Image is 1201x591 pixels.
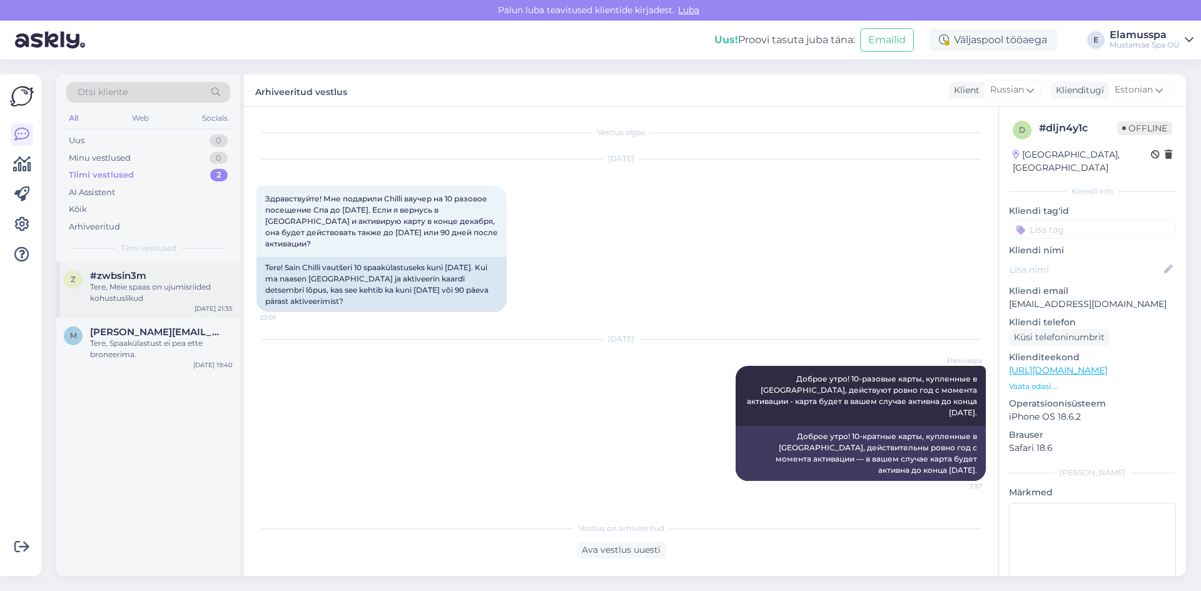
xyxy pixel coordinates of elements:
div: 0 [210,152,228,164]
span: 22:01 [260,313,307,322]
div: Tiimi vestlused [69,169,134,181]
p: iPhone OS 18.6.2 [1009,410,1176,423]
span: Otsi kliente [78,86,128,99]
div: Kõik [69,203,87,216]
span: Russian [990,83,1024,97]
div: Tere, Spaakülastust ei pea ette broneerima. [90,338,233,360]
p: Vaata edasi ... [1009,381,1176,392]
p: [EMAIL_ADDRESS][DOMAIN_NAME] [1009,298,1176,311]
input: Lisa tag [1009,220,1176,239]
span: Luba [674,4,703,16]
span: 7:57 [935,482,982,491]
div: E [1087,31,1105,49]
div: All [66,110,81,126]
div: Tere! Sain Chilli vautšeri 10 spaakülastuseks kuni [DATE]. Kui ma naasen [GEOGRAPHIC_DATA] ja akt... [256,257,507,312]
a: ElamusspaMustamäe Spa OÜ [1110,30,1193,50]
span: z [71,275,76,284]
div: Uus [69,134,84,147]
div: Tere, Meie spaas on ujumisriided kohustuslikud [90,281,233,304]
div: 2 [210,169,228,181]
a: [URL][DOMAIN_NAME] [1009,365,1107,376]
div: 0 [210,134,228,147]
div: [GEOGRAPHIC_DATA], [GEOGRAPHIC_DATA] [1013,148,1151,174]
div: Klienditugi [1051,84,1104,97]
button: Emailid [860,28,914,52]
div: Väljaspool tööaega [929,29,1057,51]
div: Elamusspa [1110,30,1180,40]
div: [DATE] 21:35 [195,304,233,313]
div: Minu vestlused [69,152,131,164]
div: Küsi telefoninumbrit [1009,329,1110,346]
div: Web [129,110,151,126]
span: #zwbsin3m [90,270,146,281]
span: Здравствуйте! Мне подарили Chilli ваучер на 10 разовое посещение Спа до [DATE]. Если я вернусь в ... [265,194,500,248]
p: Kliendi email [1009,285,1176,298]
div: Socials [200,110,230,126]
p: Märkmed [1009,486,1176,499]
span: Estonian [1115,83,1153,97]
div: Proovi tasuta juba täna: [714,33,855,48]
div: Mustamäe Spa OÜ [1110,40,1180,50]
label: Arhiveeritud vestlus [255,82,347,99]
div: [PERSON_NAME] [1009,467,1176,478]
input: Lisa nimi [1010,263,1162,276]
p: Safari 18.6 [1009,442,1176,455]
img: Askly Logo [10,84,34,108]
b: Uus! [714,34,738,46]
p: Kliendi telefon [1009,316,1176,329]
div: [DATE] [256,333,986,345]
span: Offline [1117,121,1172,135]
div: Klient [949,84,980,97]
span: Vestlus on arhiveeritud [579,523,664,534]
span: d [1019,125,1025,134]
span: martis.markus@outlook.com [90,326,220,338]
div: Ava vestlus uuesti [577,542,666,558]
div: [DATE] 19:40 [193,360,233,370]
div: # dljn4y1c [1039,121,1117,136]
p: Kliendi nimi [1009,244,1176,257]
div: AI Assistent [69,186,115,199]
span: Доброе утро! 10-разовые карты, купленные в [GEOGRAPHIC_DATA], действуют ровно год с момента актив... [747,374,979,417]
div: Arhiveeritud [69,221,120,233]
p: Kliendi tag'id [1009,205,1176,218]
span: m [70,331,77,340]
span: Tiimi vestlused [121,243,176,254]
p: Operatsioonisüsteem [1009,397,1176,410]
div: Vestlus algas [256,127,986,138]
div: [DATE] [256,153,986,164]
div: Доброе утро! 10-кратные карты, купленные в [GEOGRAPHIC_DATA], действительны ровно год с момента а... [736,426,986,481]
span: Elamusspa [935,356,982,365]
p: Klienditeekond [1009,351,1176,364]
p: Brauser [1009,428,1176,442]
div: Kliendi info [1009,186,1176,197]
